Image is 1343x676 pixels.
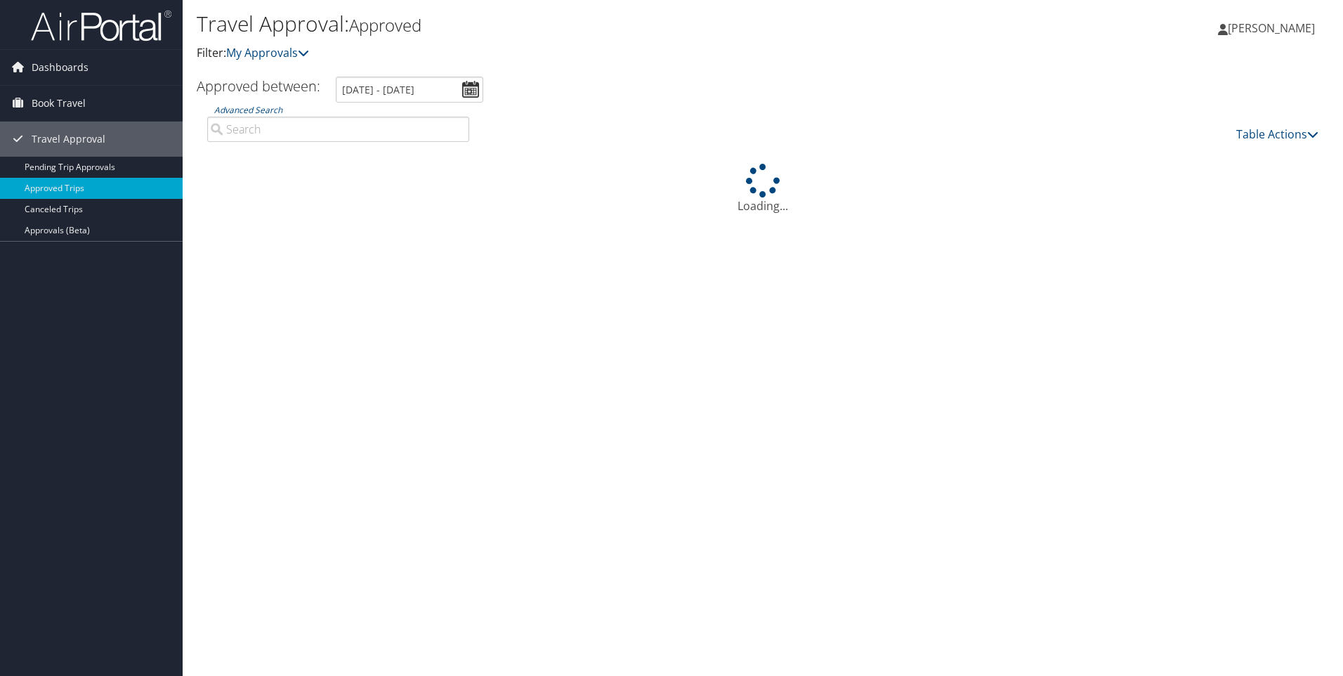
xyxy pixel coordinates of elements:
[197,77,320,96] h3: Approved between:
[336,77,483,103] input: [DATE] - [DATE]
[197,44,952,63] p: Filter:
[226,45,309,60] a: My Approvals
[32,86,86,121] span: Book Travel
[1218,7,1329,49] a: [PERSON_NAME]
[1236,126,1318,142] a: Table Actions
[31,9,171,42] img: airportal-logo.png
[197,9,952,39] h1: Travel Approval:
[214,104,282,116] a: Advanced Search
[207,117,469,142] input: Advanced Search
[349,13,421,37] small: Approved
[1228,20,1315,36] span: [PERSON_NAME]
[32,122,105,157] span: Travel Approval
[32,50,89,85] span: Dashboards
[197,164,1329,214] div: Loading...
